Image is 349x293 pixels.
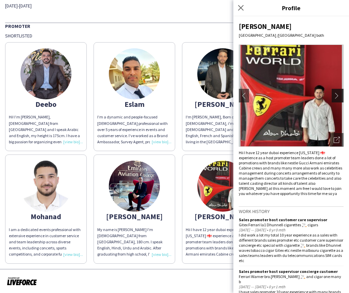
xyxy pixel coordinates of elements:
[239,274,344,284] div: Ferrari Warner bro.[PERSON_NAME] 🚬 and cigar one many b
[186,101,260,107] div: [PERSON_NAME]
[9,101,83,107] div: Deebo
[186,114,260,145] div: I'm [PERSON_NAME], Born on [DEMOGRAPHIC_DATA], i'm [DEMOGRAPHIC_DATA] and i speak Arabic, English...
[97,227,171,258] div: My name is [PERSON_NAME] I'm [DEMOGRAPHIC_DATA] from [GEOGRAPHIC_DATA], 180 cm. I speak English, ...
[239,269,344,274] div: Sales promoter host supervisor concierge customer
[7,276,37,286] img: Powered by Liveforce
[20,48,71,99] img: thumb-67759ba612905.jpg
[239,217,344,222] div: Sales promoter host customer care supervisor
[97,114,171,145] div: I’m a dynamic and people-focused [DEMOGRAPHIC_DATA] professional with over 5 years of experience ...
[197,161,248,212] img: thumb-66bf5582ed692.jpeg
[9,227,83,258] div: I am a dedicated events professional with extensive experience in customer service and team leade...
[5,22,344,29] div: Promoter
[186,213,260,219] div: [PERSON_NAME]
[239,227,344,232] div: [DATE] — [DATE] • 0 yr 0 mth
[233,3,349,12] h3: Profile
[20,161,71,212] img: thumb-6486d48e7f07f.jpeg
[97,101,171,107] div: Eslam
[239,284,344,289] div: [DATE] — [DATE] • 0 yr 1 mth
[97,213,171,219] div: [PERSON_NAME]
[239,208,344,214] h3: Work history
[109,48,160,99] img: thumb-656f5ffb3884a.jpg
[239,33,344,38] div: [GEOGRAPHIC_DATA] /[GEOGRAPHIC_DATA] both
[109,161,160,212] img: thumb-3125ed1f-04ce-49f8-a0d5-548e8f63ebc6.jpg
[9,114,83,145] div: Hi! I’m [PERSON_NAME], [DEMOGRAPHIC_DATA] from [GEOGRAPHIC_DATA] and I speak Arabic and English, ...
[239,222,344,227] div: Gitex Ferrari la1 Dhunnell cigarettes 🚬 cigars
[239,150,344,196] div: Hii I have 12 year dubai experience [US_STATE] 🇬🇪 experience as a host promoter team leaders done...
[9,213,83,219] div: Mohanad
[5,3,124,9] div: [DATE]-[DATE]
[239,22,344,31] div: [PERSON_NAME]
[197,48,248,99] img: thumb-6809ffec8e2e1.jpeg
[5,33,344,39] div: Shortlisted
[239,45,344,147] img: Crew avatar or photo
[330,133,344,147] div: Open photos pop-in
[239,232,344,263] div: I did work a lot my total 10 year experience as a sales with different brands sales promoter etc ...
[186,227,260,258] div: Hii I have 12 year dubai experience [US_STATE] 🇬🇪 experience as a host promoter team leaders done...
